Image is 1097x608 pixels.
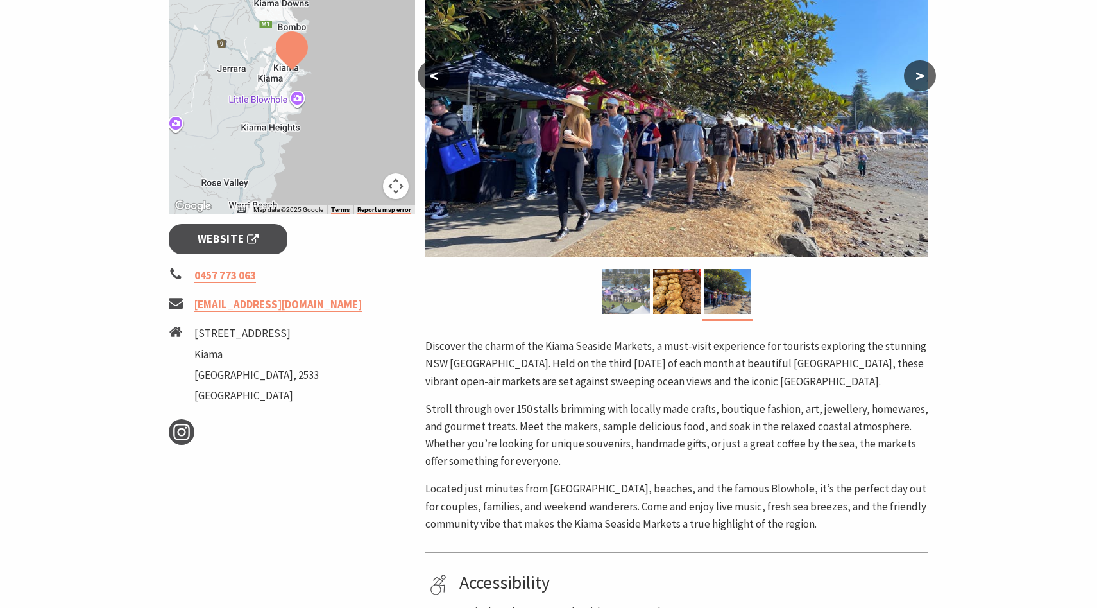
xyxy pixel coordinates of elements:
img: Google [172,198,214,214]
a: Website [169,224,287,254]
button: Map camera controls [383,173,409,199]
a: Report a map error [357,206,411,214]
span: Website [198,230,259,248]
button: > [904,60,936,91]
img: market photo [704,269,751,314]
li: Kiama [194,346,319,363]
img: Market ptoduce [653,269,701,314]
a: Open this area in Google Maps (opens a new window) [172,198,214,214]
button: Keyboard shortcuts [237,205,246,214]
img: Kiama Seaside Market [602,269,650,314]
li: [GEOGRAPHIC_DATA] [194,387,319,404]
h4: Accessibility [459,572,924,594]
p: Located just minutes from [GEOGRAPHIC_DATA], beaches, and the famous Blowhole, it’s the perfect d... [425,480,928,533]
li: [GEOGRAPHIC_DATA], 2533 [194,367,319,384]
a: [EMAIL_ADDRESS][DOMAIN_NAME] [194,297,362,312]
a: Terms (opens in new tab) [331,206,350,214]
span: Map data ©2025 Google [253,206,323,213]
p: Stroll through over 150 stalls brimming with locally made crafts, boutique fashion, art, jeweller... [425,401,928,471]
a: 0457 773 063 [194,268,256,283]
button: < [418,60,450,91]
li: [STREET_ADDRESS] [194,325,319,342]
p: Discover the charm of the Kiama Seaside Markets, a must-visit experience for tourists exploring t... [425,338,928,390]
